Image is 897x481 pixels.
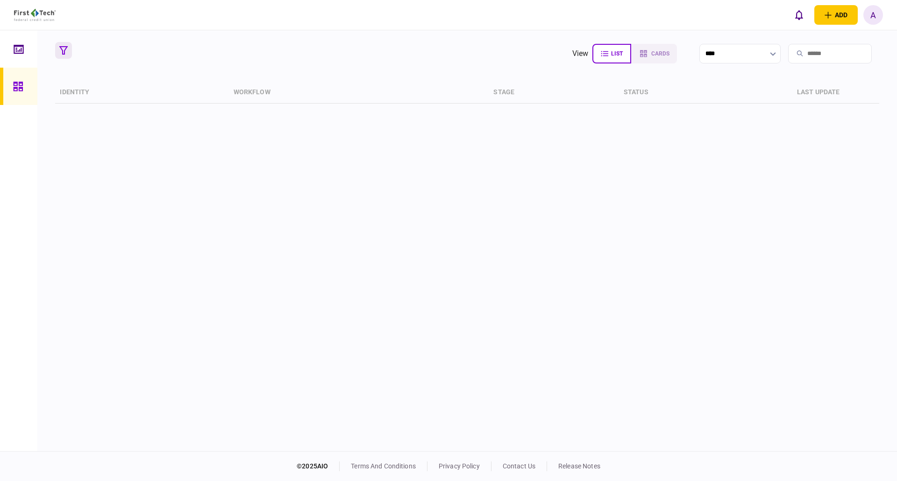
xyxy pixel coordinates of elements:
span: cards [651,50,669,57]
th: stage [489,82,619,104]
span: list [611,50,623,57]
a: contact us [503,462,535,470]
button: list [592,44,631,63]
button: A [863,5,883,25]
div: view [572,48,589,59]
button: cards [631,44,677,63]
th: status [619,82,792,104]
div: © 2025 AIO [297,461,340,471]
img: client company logo [14,9,56,21]
th: identity [55,82,228,104]
a: privacy policy [439,462,480,470]
a: release notes [558,462,600,470]
th: last update [792,82,879,104]
button: open adding identity options [814,5,858,25]
a: terms and conditions [351,462,416,470]
th: workflow [229,82,489,104]
button: open notifications list [789,5,809,25]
